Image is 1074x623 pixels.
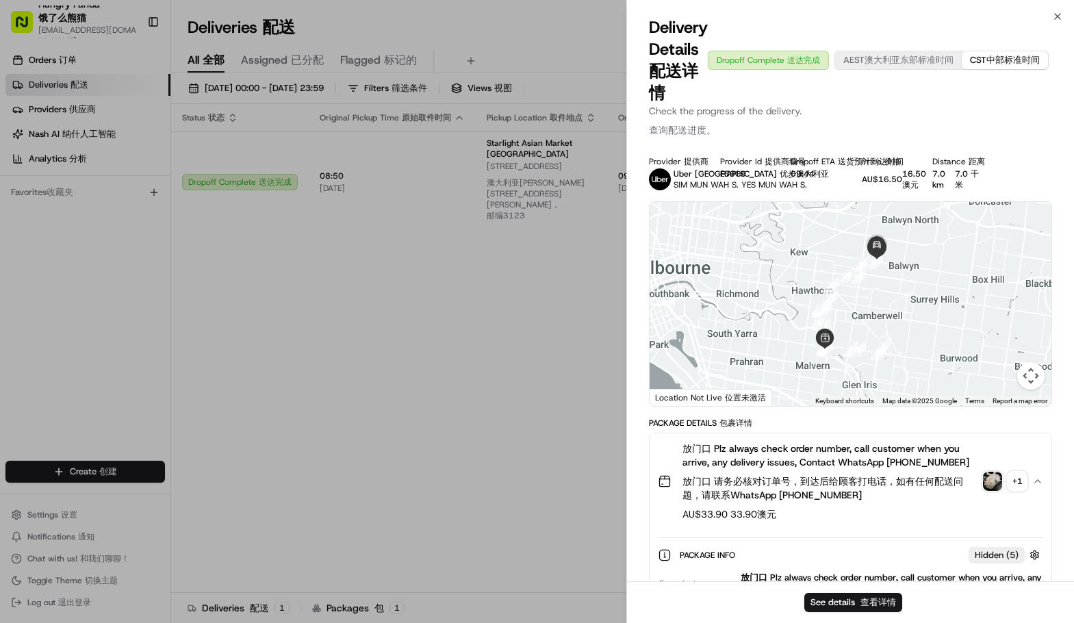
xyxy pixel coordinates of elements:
button: 放门口 Plz always check order number, call customer when you arrive, any delivery issues, Contact Wh... [650,433,1051,529]
span: 16.50澳元 [902,168,926,190]
span: 7.0 千米 [955,168,979,190]
div: 19 [812,300,827,315]
span: Map data ©2025 Google [882,397,957,405]
span: • [114,212,118,223]
span: 价格 [884,156,901,167]
span: Uber [GEOGRAPHIC_DATA] [674,168,829,179]
span: 8月15日 [53,249,85,260]
div: 23 [840,268,855,283]
span: Delivery Details [649,16,708,104]
img: 1727276513143-84d647e1-66c0-4f92-a045-3c9f9f5dfd92 [29,131,53,155]
span: 配送详情 [649,60,698,104]
div: + 1 [1008,472,1027,491]
div: Package Details [649,418,1052,429]
span: 查看详情 [860,596,896,608]
div: AU$16.50 [862,168,910,190]
span: 中部标准时间 [986,54,1040,66]
div: Past conversations [14,178,92,189]
button: photo_proof_of_pickup image+1 [983,472,1027,491]
input: Clear [36,88,226,103]
a: Open this area in Google Maps (opens a new window) [653,388,698,406]
span: 放门口 Plz always check order number, call customer when you arrive, any delivery issues, Contact Wh... [682,442,977,507]
div: Distance [932,156,981,167]
button: CST [962,51,1048,69]
span: YES MUN WAH S. [741,179,807,190]
div: 7.0 km [932,168,981,190]
div: 5 [818,342,833,357]
div: 24 [851,269,866,284]
div: 放门口 Plz always check order number, call customer when you arrive, any delivery issues, Contact Wh... [711,572,1042,596]
button: Map camera controls [1017,362,1045,390]
img: 1736555255976-a54dd68f-1ca7-489b-9aae-adbdc363a1c4 [14,131,38,155]
a: Powered byPylon [97,339,166,350]
div: 22 [824,277,839,292]
span: 33.90澳元 [730,508,776,520]
a: 💻API Documentation [110,301,225,325]
span: 澳大利亚东部标准时间 [865,54,954,66]
button: Keyboard shortcuts [815,396,874,406]
div: We're available if you need us! [62,144,188,155]
div: Provider [649,156,698,167]
span: Knowledge Base [27,306,105,320]
div: 4 [843,342,858,357]
div: 💻 [116,307,127,318]
span: [PERSON_NAME] [42,212,111,223]
img: Bea Lacdao [14,199,36,221]
span: 提供商编号 [765,156,806,167]
div: Provider Id [720,156,769,167]
span: 位置未激活 [725,392,766,403]
span: 提供商 [684,156,708,167]
p: Welcome 👋 [14,55,249,77]
div: 2 [871,345,886,360]
div: 20 [817,301,832,316]
span: • [45,249,50,260]
button: Hidden (5) [969,546,1043,563]
button: E59C9 [720,168,746,179]
span: Package Info [680,550,738,561]
div: 09:44 [791,168,839,179]
div: 26 [867,254,882,269]
span: 查询配送进度。 [649,124,716,136]
a: Report a map error [993,397,1047,405]
span: 包裹详情 [719,418,752,429]
div: 14 [816,319,831,334]
div: 11 [817,342,832,357]
button: See details 查看详情 [804,593,902,612]
span: Pylon [136,340,166,350]
span: Description [659,578,705,590]
img: 1736555255976-a54dd68f-1ca7-489b-9aae-adbdc363a1c4 [27,213,38,224]
img: uber-new-logo.jpeg [649,168,671,190]
p: Check the progress of the delivery. [649,104,1052,142]
div: Dropoff ETA [791,156,839,167]
div: 📗 [14,307,25,318]
span: 送货预计到达时间 [838,156,904,167]
div: 21 [823,290,838,305]
button: See all [212,175,249,192]
span: AU$33.90 [682,507,977,521]
span: 8月19日 [121,212,153,223]
div: 1 [876,338,891,353]
div: Location Not Live [650,389,772,406]
button: Start new chat [233,135,249,151]
img: Nash [14,14,41,41]
div: 15 [810,314,825,329]
img: photo_proof_of_pickup image [983,472,1002,491]
span: 放门口 请务必核对订单号，到达后给顾客打电话，如有任何配送问题，请联系WhatsApp [PHONE_NUMBER] [682,475,963,501]
a: 📗Knowledge Base [8,301,110,325]
div: Price [862,156,910,167]
div: 13 [817,327,832,342]
a: Terms [965,397,984,405]
span: 优步澳大利亚 [780,168,829,179]
img: Google [653,388,698,406]
div: 25 [854,257,869,272]
span: API Documentation [129,306,220,320]
button: AEST [835,51,962,69]
div: Start new chat [62,131,225,144]
span: SIM MUN WAH S. [674,179,807,190]
div: 3 [850,342,865,357]
span: Hidden ( 5 ) [975,549,1019,561]
span: 距离 [969,156,985,167]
